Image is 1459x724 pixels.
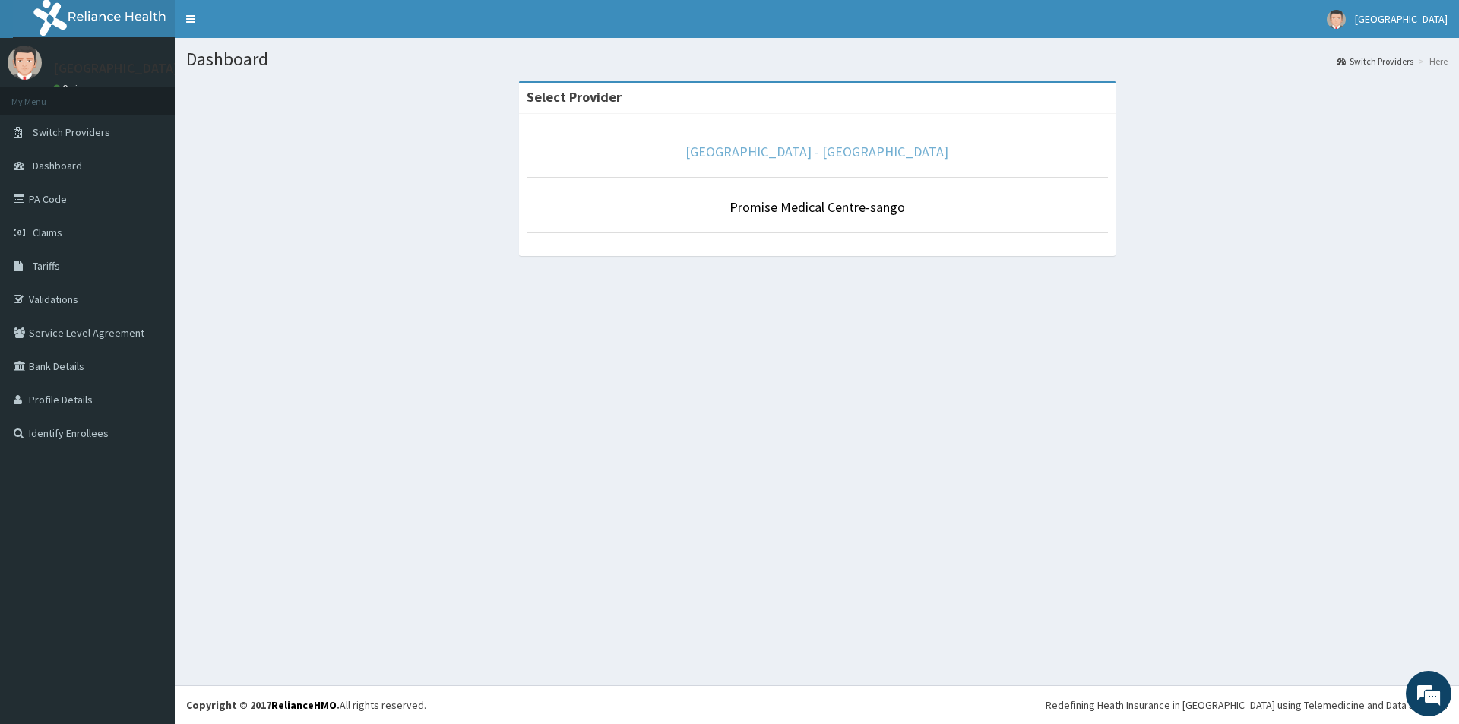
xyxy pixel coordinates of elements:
[1415,55,1448,68] li: Here
[53,83,90,93] a: Online
[33,125,110,139] span: Switch Providers
[729,198,905,216] a: Promise Medical Centre-sango
[527,88,622,106] strong: Select Provider
[175,685,1459,724] footer: All rights reserved.
[8,46,42,80] img: User Image
[1337,55,1413,68] a: Switch Providers
[33,226,62,239] span: Claims
[1046,697,1448,713] div: Redefining Heath Insurance in [GEOGRAPHIC_DATA] using Telemedicine and Data Science!
[1327,10,1346,29] img: User Image
[186,698,340,712] strong: Copyright © 2017 .
[685,143,948,160] a: [GEOGRAPHIC_DATA] - [GEOGRAPHIC_DATA]
[271,698,337,712] a: RelianceHMO
[33,259,60,273] span: Tariffs
[33,159,82,172] span: Dashboard
[186,49,1448,69] h1: Dashboard
[53,62,179,75] p: [GEOGRAPHIC_DATA]
[1355,12,1448,26] span: [GEOGRAPHIC_DATA]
